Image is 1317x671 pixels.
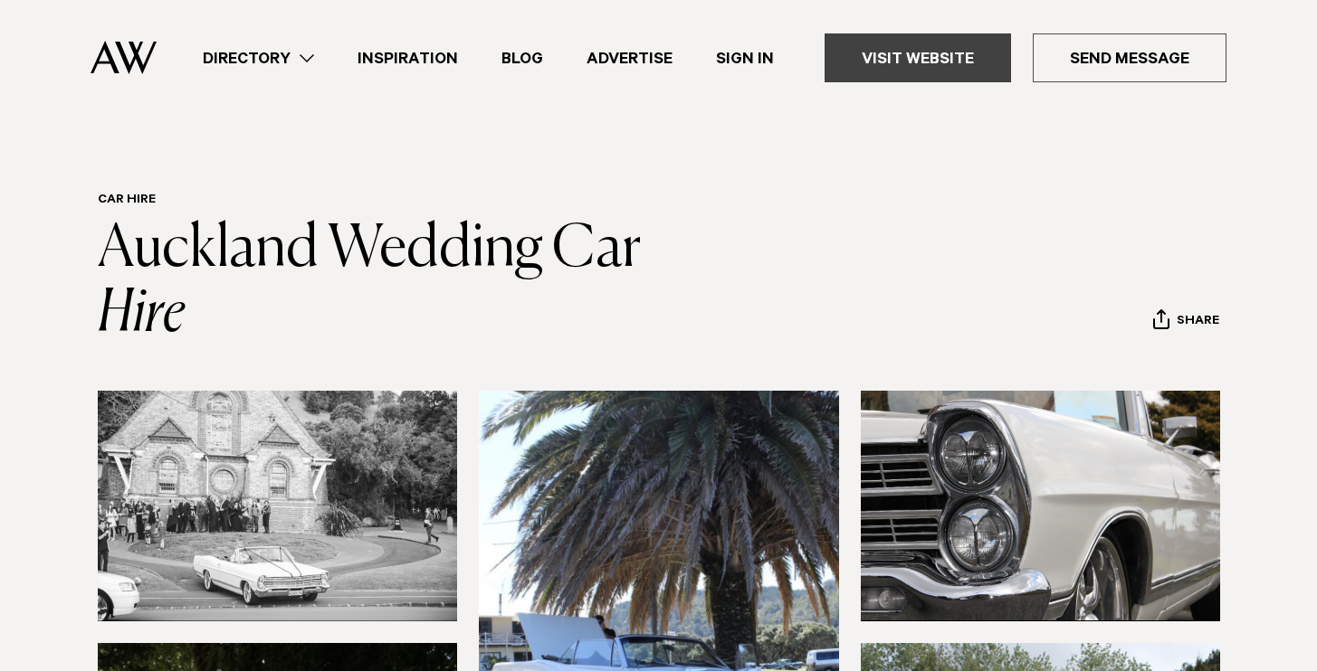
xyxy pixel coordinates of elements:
a: Auckland Wedding Car Hire [98,221,650,344]
a: Car Hire [98,194,156,208]
a: Send Message [1033,33,1226,82]
a: Inspiration [336,46,480,71]
button: Share [1152,308,1220,335]
img: Auckland Weddings Logo [91,41,157,74]
a: Directory [181,46,336,71]
a: Blog [480,46,565,71]
a: Advertise [565,46,694,71]
a: Sign In [694,46,796,71]
a: Visit Website [825,33,1011,82]
span: Share [1177,314,1219,331]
